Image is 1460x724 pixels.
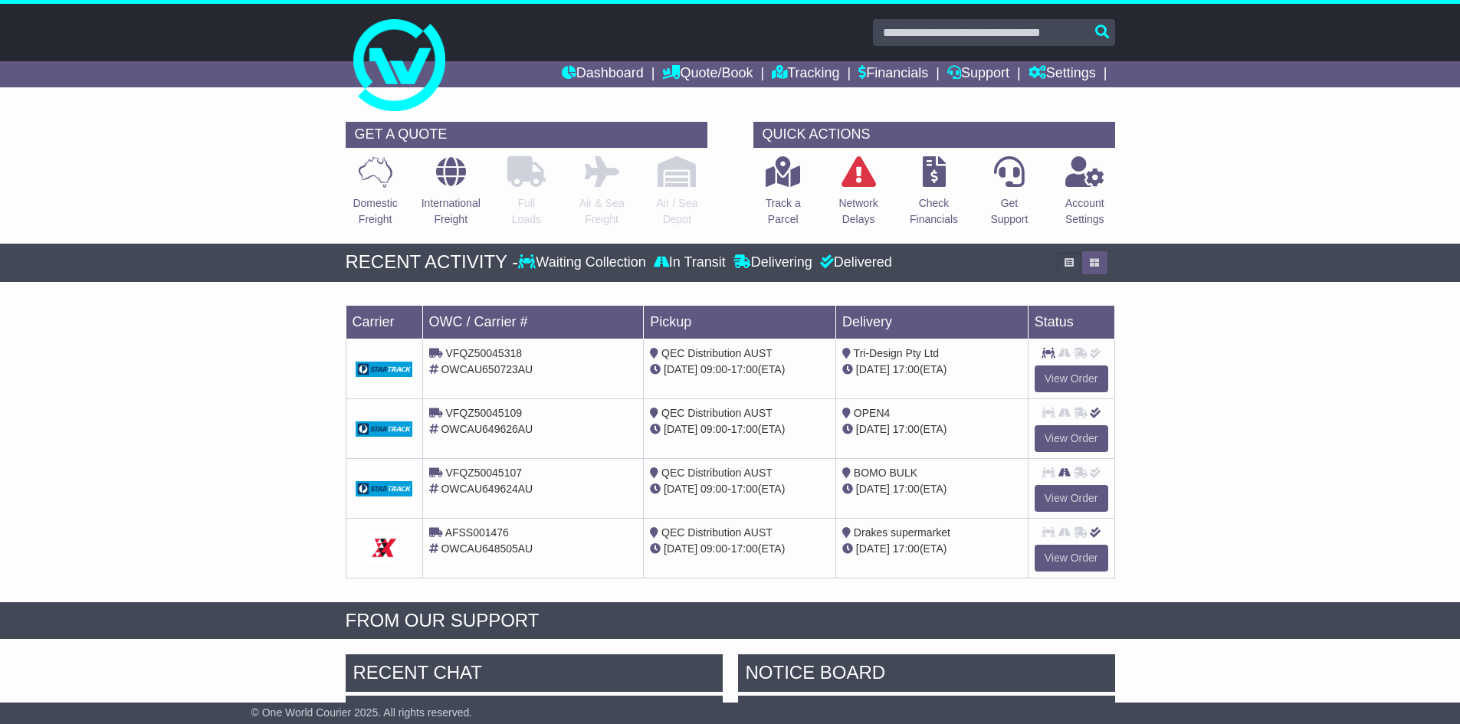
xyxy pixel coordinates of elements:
[842,362,1022,378] div: (ETA)
[1035,545,1108,572] a: View Order
[753,122,1115,148] div: QUICK ACTIONS
[346,610,1115,632] div: FROM OUR SUPPORT
[445,467,522,479] span: VFQZ50045107
[346,251,519,274] div: RECENT ACTIVITY -
[700,423,727,435] span: 09:00
[835,305,1028,339] td: Delivery
[1035,365,1108,392] a: View Order
[731,423,758,435] span: 17:00
[893,542,920,555] span: 17:00
[700,542,727,555] span: 09:00
[650,481,829,497] div: - (ETA)
[562,61,644,87] a: Dashboard
[731,542,758,555] span: 17:00
[700,483,727,495] span: 09:00
[842,541,1022,557] div: (ETA)
[518,254,649,271] div: Waiting Collection
[422,305,644,339] td: OWC / Carrier #
[445,526,509,539] span: AFSS001476
[369,532,399,563] img: GetCarrierServiceDarkLogo
[858,61,928,87] a: Financials
[650,254,730,271] div: In Transit
[251,706,473,719] span: © One World Courier 2025. All rights reserved.
[856,542,890,555] span: [DATE]
[772,61,839,87] a: Tracking
[445,347,522,359] span: VFQZ50045318
[838,156,878,236] a: NetworkDelays
[356,421,413,437] img: GetCarrierServiceDarkLogo
[664,363,697,375] span: [DATE]
[1065,195,1104,228] p: Account Settings
[661,526,773,539] span: QEC Distribution AUST
[1029,61,1096,87] a: Settings
[421,156,481,236] a: InternationalFreight
[664,483,697,495] span: [DATE]
[893,483,920,495] span: 17:00
[662,61,753,87] a: Quote/Book
[893,423,920,435] span: 17:00
[661,347,773,359] span: QEC Distribution AUST
[661,407,773,419] span: QEC Distribution AUST
[422,195,481,228] p: International Freight
[731,363,758,375] span: 17:00
[909,156,959,236] a: CheckFinancials
[1028,305,1114,339] td: Status
[854,407,890,419] span: OPEN4
[947,61,1009,87] a: Support
[854,526,950,539] span: Drakes supermarket
[730,254,816,271] div: Delivering
[664,542,697,555] span: [DATE]
[507,195,546,228] p: Full Loads
[352,156,398,236] a: DomesticFreight
[441,423,533,435] span: OWCAU649626AU
[650,362,829,378] div: - (ETA)
[842,481,1022,497] div: (ETA)
[816,254,892,271] div: Delivered
[766,195,801,228] p: Track a Parcel
[1035,425,1108,452] a: View Order
[356,481,413,496] img: GetCarrierServiceDarkLogo
[910,195,958,228] p: Check Financials
[1035,485,1108,512] a: View Order
[765,156,802,236] a: Track aParcel
[856,483,890,495] span: [DATE]
[854,467,917,479] span: BOMO BULK
[854,347,940,359] span: Tri-Design Pty Ltd
[650,541,829,557] div: - (ETA)
[579,195,625,228] p: Air & Sea Freight
[445,407,522,419] span: VFQZ50045109
[346,305,422,339] td: Carrier
[441,542,533,555] span: OWCAU648505AU
[644,305,836,339] td: Pickup
[346,122,707,148] div: GET A QUOTE
[838,195,878,228] p: Network Delays
[856,423,890,435] span: [DATE]
[1065,156,1105,236] a: AccountSettings
[441,363,533,375] span: OWCAU650723AU
[664,423,697,435] span: [DATE]
[738,654,1115,696] div: NOTICE BOARD
[842,421,1022,437] div: (ETA)
[346,654,723,696] div: RECENT CHAT
[856,363,890,375] span: [DATE]
[661,467,773,479] span: QEC Distribution AUST
[356,362,413,377] img: GetCarrierServiceDarkLogo
[893,363,920,375] span: 17:00
[700,363,727,375] span: 09:00
[650,421,829,437] div: - (ETA)
[441,483,533,495] span: OWCAU649624AU
[657,195,698,228] p: Air / Sea Depot
[353,195,397,228] p: Domestic Freight
[990,195,1028,228] p: Get Support
[989,156,1029,236] a: GetSupport
[731,483,758,495] span: 17:00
